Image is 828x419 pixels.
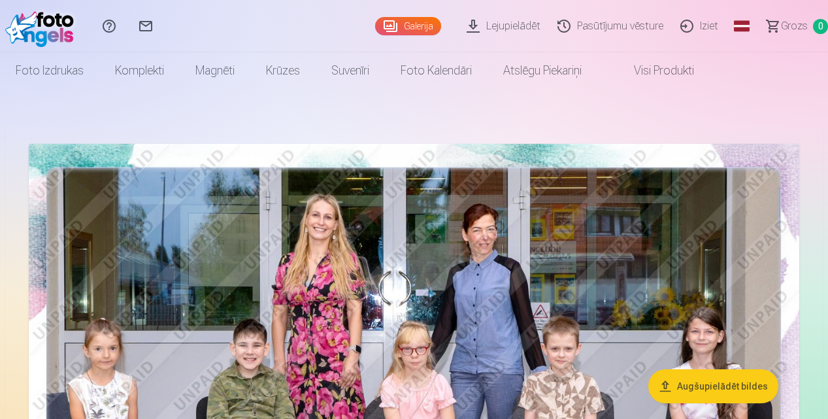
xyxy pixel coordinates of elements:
a: Galerija [375,17,441,35]
a: Komplekti [99,52,180,89]
a: Foto kalendāri [385,52,488,89]
a: Krūzes [250,52,316,89]
span: Grozs [781,18,808,34]
a: Atslēgu piekariņi [488,52,597,89]
img: /fa1 [5,5,80,47]
a: Visi produkti [597,52,710,89]
span: 0 [813,19,828,34]
a: Magnēti [180,52,250,89]
button: Augšupielādēt bildes [648,369,778,403]
a: Suvenīri [316,52,385,89]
